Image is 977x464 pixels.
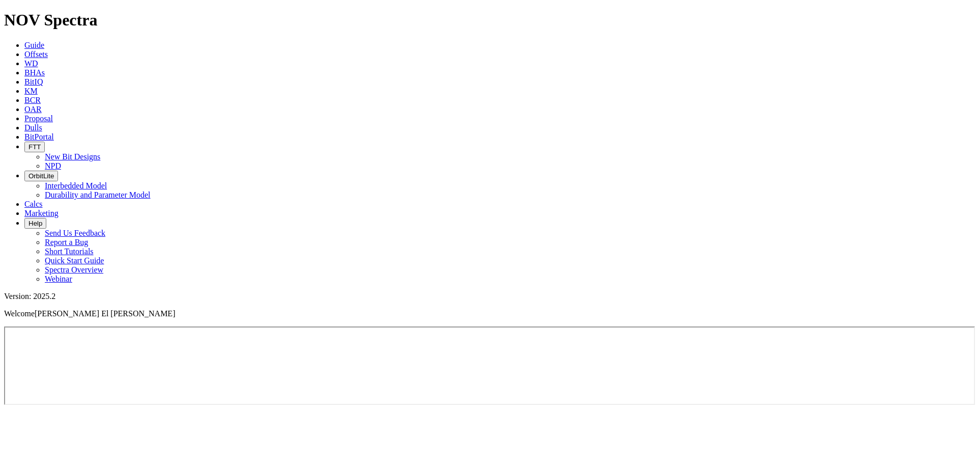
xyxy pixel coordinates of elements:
a: Calcs [24,200,43,208]
a: Webinar [45,275,72,283]
button: OrbitLite [24,171,58,181]
a: BitPortal [24,132,54,141]
a: Dulls [24,123,42,132]
h1: NOV Spectra [4,11,973,30]
a: BHAs [24,68,45,77]
a: Durability and Parameter Model [45,190,151,199]
a: OAR [24,105,42,114]
a: Guide [24,41,44,49]
a: Proposal [24,114,53,123]
a: WD [24,59,38,68]
a: Short Tutorials [45,247,94,256]
p: Welcome [4,309,973,318]
a: Send Us Feedback [45,229,105,237]
a: KM [24,87,38,95]
a: Spectra Overview [45,265,103,274]
a: New Bit Designs [45,152,100,161]
div: Version: 2025.2 [4,292,973,301]
span: [PERSON_NAME] El [PERSON_NAME] [35,309,175,318]
a: Report a Bug [45,238,88,247]
a: BCR [24,96,41,104]
a: BitIQ [24,77,43,86]
a: Quick Start Guide [45,256,104,265]
a: Offsets [24,50,48,59]
span: Help [28,220,42,227]
span: OrbitLite [28,172,54,180]
a: Marketing [24,209,59,217]
a: NPD [45,161,61,170]
a: Interbedded Model [45,181,107,190]
span: FTT [28,143,41,151]
button: FTT [24,142,45,152]
button: Help [24,218,46,229]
